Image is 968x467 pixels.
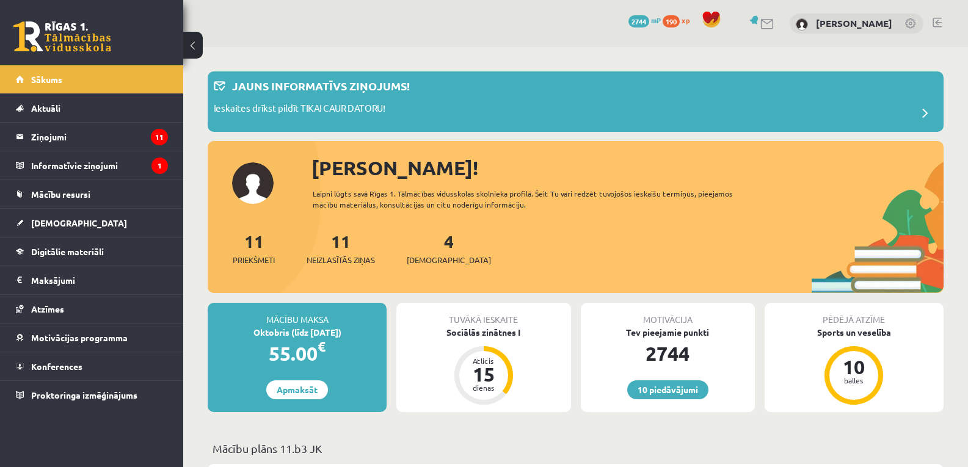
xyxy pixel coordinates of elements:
a: 11Priekšmeti [233,230,275,266]
a: Apmaksāt [266,380,328,399]
span: [DEMOGRAPHIC_DATA] [31,217,127,228]
span: Konferences [31,361,82,372]
span: 2744 [628,15,649,27]
div: Motivācija [581,303,755,326]
span: 190 [663,15,680,27]
span: Mācību resursi [31,189,90,200]
a: 190 xp [663,15,696,25]
div: Oktobris (līdz [DATE]) [208,326,387,339]
div: Atlicis [465,357,502,364]
a: [DEMOGRAPHIC_DATA] [16,209,168,237]
a: Rīgas 1. Tālmācības vidusskola [13,21,111,52]
a: 4[DEMOGRAPHIC_DATA] [407,230,491,266]
a: Ziņojumi11 [16,123,168,151]
a: Motivācijas programma [16,324,168,352]
legend: Maksājumi [31,266,168,294]
a: 2744 mP [628,15,661,25]
span: Priekšmeti [233,254,275,266]
span: Motivācijas programma [31,332,128,343]
span: Atzīmes [31,303,64,314]
p: Ieskaites drīkst pildīt TIKAI CAUR DATORU! [214,101,385,118]
i: 1 [151,157,168,174]
a: Atzīmes [16,295,168,323]
div: Sports un veselība [765,326,944,339]
a: 11Neizlasītās ziņas [307,230,375,266]
a: Maksājumi [16,266,168,294]
span: Sākums [31,74,62,85]
div: dienas [465,384,502,391]
div: 10 [835,357,872,377]
div: 15 [465,364,502,384]
a: Sociālās zinātnes I Atlicis 15 dienas [396,326,570,407]
div: Mācību maksa [208,303,387,326]
a: Mācību resursi [16,180,168,208]
a: Jauns informatīvs ziņojums! Ieskaites drīkst pildīt TIKAI CAUR DATORU! [214,78,937,126]
a: Informatīvie ziņojumi1 [16,151,168,179]
div: [PERSON_NAME]! [311,153,944,183]
legend: Informatīvie ziņojumi [31,151,168,179]
span: xp [682,15,690,25]
legend: Ziņojumi [31,123,168,151]
a: Sports un veselība 10 balles [765,326,944,407]
div: Tev pieejamie punkti [581,326,755,339]
div: 55.00 [208,339,387,368]
div: Sociālās zinātnes I [396,326,570,339]
span: Neizlasītās ziņas [307,254,375,266]
span: Digitālie materiāli [31,246,104,257]
span: Proktoringa izmēģinājums [31,389,137,400]
a: Konferences [16,352,168,380]
span: mP [651,15,661,25]
p: Mācību plāns 11.b3 JK [213,440,939,457]
p: Jauns informatīvs ziņojums! [232,78,410,94]
div: Pēdējā atzīme [765,303,944,326]
div: balles [835,377,872,384]
div: Tuvākā ieskaite [396,303,570,326]
span: [DEMOGRAPHIC_DATA] [407,254,491,266]
div: 2744 [581,339,755,368]
a: [PERSON_NAME] [816,17,892,29]
a: 10 piedāvājumi [627,380,708,399]
i: 11 [151,129,168,145]
a: Digitālie materiāli [16,237,168,266]
span: Aktuāli [31,103,60,114]
a: Sākums [16,65,168,93]
img: Adriana Sparāne [796,18,808,31]
span: € [318,338,326,355]
a: Proktoringa izmēģinājums [16,381,168,409]
a: Aktuāli [16,94,168,122]
div: Laipni lūgts savā Rīgas 1. Tālmācības vidusskolas skolnieka profilā. Šeit Tu vari redzēt tuvojošo... [313,188,754,210]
